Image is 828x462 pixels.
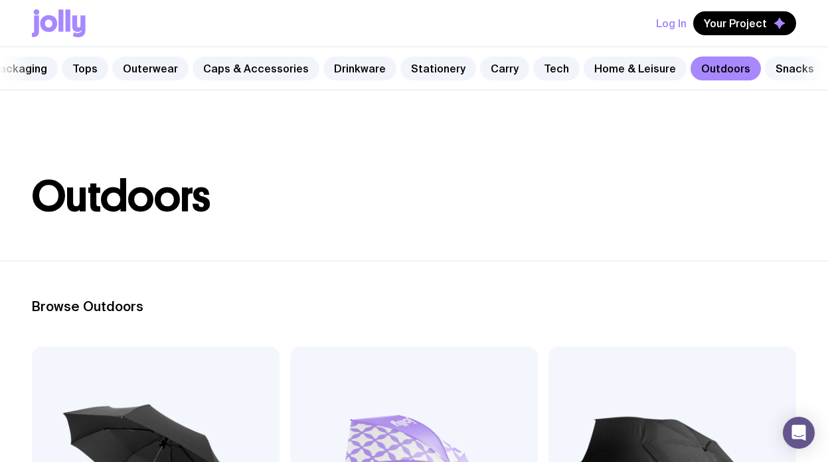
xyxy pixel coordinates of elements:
[193,57,319,80] a: Caps & Accessories
[323,57,396,80] a: Drinkware
[533,57,580,80] a: Tech
[691,57,761,80] a: Outdoors
[400,57,476,80] a: Stationery
[32,175,796,218] h1: Outdoors
[584,57,687,80] a: Home & Leisure
[783,417,815,449] div: Open Intercom Messenger
[704,17,767,30] span: Your Project
[62,57,108,80] a: Tops
[480,57,529,80] a: Carry
[32,298,796,314] h2: Browse Outdoors
[112,57,189,80] a: Outerwear
[656,11,687,35] button: Log In
[765,57,825,80] a: Snacks
[693,11,796,35] button: Your Project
